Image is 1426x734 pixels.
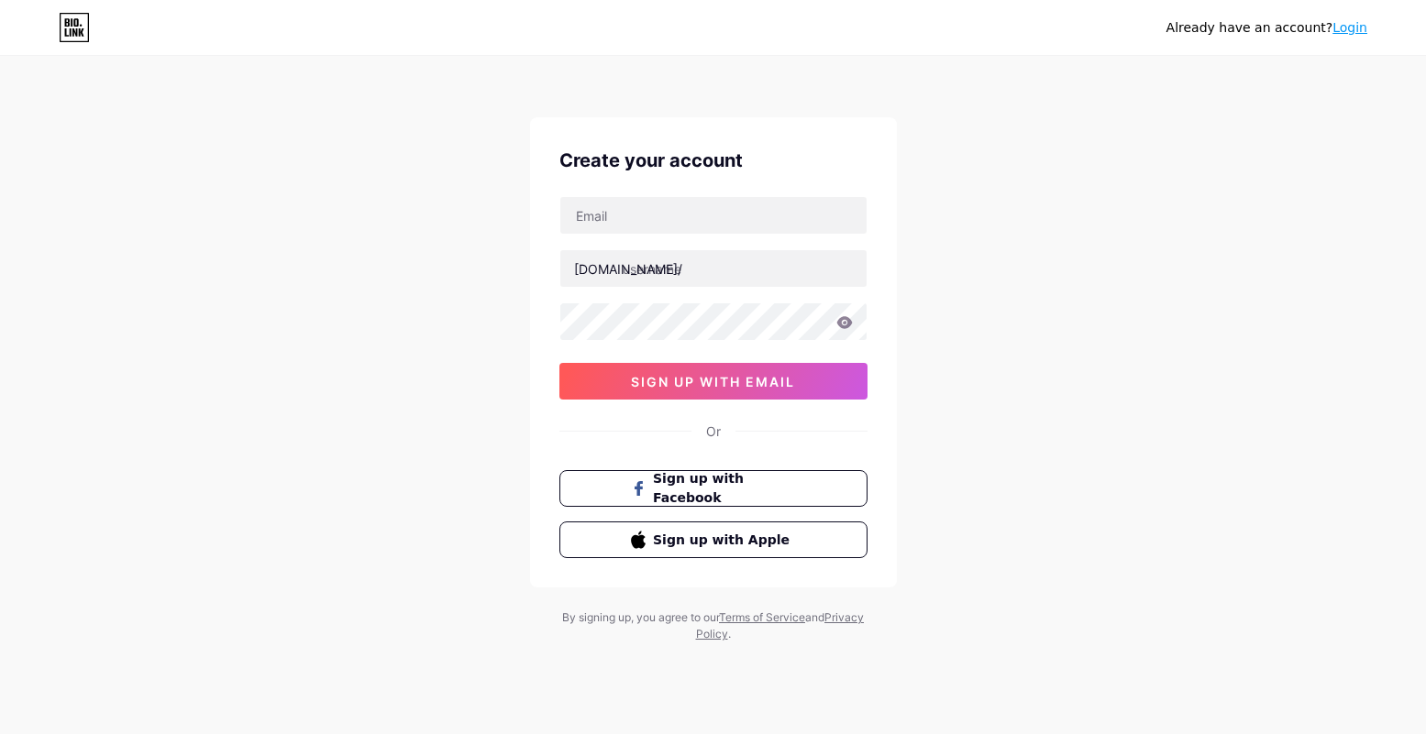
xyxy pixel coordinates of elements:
[559,147,868,174] div: Create your account
[631,374,795,389] span: sign up with email
[719,610,805,624] a: Terms of Service
[653,469,795,508] span: Sign up with Facebook
[560,197,867,234] input: Email
[559,521,868,558] button: Sign up with Apple
[574,259,682,279] div: [DOMAIN_NAME]/
[560,250,867,287] input: username
[559,470,868,507] button: Sign up with Facebook
[1166,18,1367,38] div: Already have an account?
[1332,20,1367,35] a: Login
[559,363,868,400] button: sign up with email
[706,422,721,441] div: Or
[558,609,869,642] div: By signing up, you agree to our and .
[653,531,795,550] span: Sign up with Apple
